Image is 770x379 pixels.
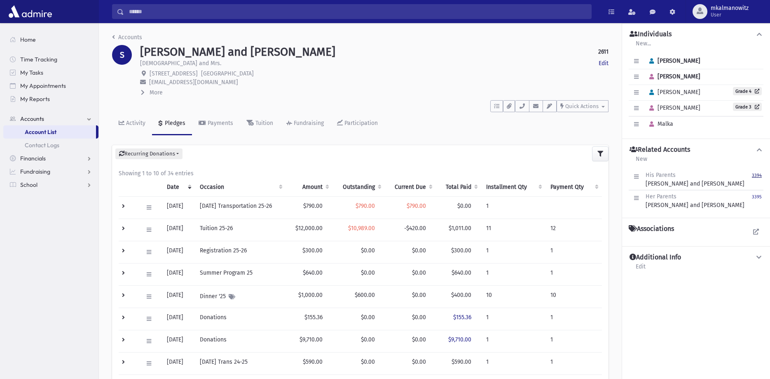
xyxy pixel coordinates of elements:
[240,112,280,135] a: Tuition
[629,146,763,154] button: Related Accounts
[115,148,183,159] button: Recurring Donations
[20,82,66,89] span: My Appointments
[20,95,50,103] span: My Reports
[348,225,375,232] span: $10,989.00
[733,103,762,111] a: Grade 3
[3,33,98,46] a: Home
[361,336,375,343] span: $0.00
[646,73,700,80] span: [PERSON_NAME]
[545,263,602,285] td: 1
[195,219,286,241] td: Tuition 25-26
[140,45,335,59] h1: [PERSON_NAME] and [PERSON_NAME]
[112,45,132,65] div: S
[195,352,286,374] td: [DATE] Trans 24-25
[646,172,676,179] span: His Parents
[355,292,375,299] span: $600.00
[149,79,238,86] span: [EMAIL_ADDRESS][DOMAIN_NAME]
[448,336,471,343] span: $9,710.00
[162,285,195,308] td: [DATE]
[201,70,254,77] span: [GEOGRAPHIC_DATA]
[599,59,609,68] a: Edit
[412,358,426,365] span: $0.00
[254,120,273,127] div: Tuition
[752,173,762,178] small: 3394
[20,115,44,122] span: Accounts
[412,247,426,254] span: $0.00
[629,225,674,233] h4: Associations
[330,112,384,135] a: Participation
[286,241,332,263] td: $300.00
[404,225,426,232] span: -$420.00
[646,104,700,111] span: [PERSON_NAME]
[630,30,672,39] h4: Individuals
[630,253,681,262] h4: Additional Info
[598,47,609,56] strong: 2611
[3,125,96,139] a: Account List
[192,112,240,135] a: Payments
[119,169,602,178] div: Showing 1 to 10 of 34 entries
[286,196,332,219] td: $790.00
[412,314,426,321] span: $0.00
[25,141,59,149] span: Contact Logs
[361,269,375,276] span: $0.00
[3,178,98,191] a: School
[481,241,545,263] td: 1
[407,202,426,210] span: $790.00
[356,202,375,210] span: $790.00
[112,33,142,45] nav: breadcrumb
[481,308,545,330] td: 1
[20,36,36,43] span: Home
[195,241,286,263] td: Registration 25-26
[752,194,762,200] small: 3395
[150,70,198,77] span: [STREET_ADDRESS]
[453,314,471,321] span: $155.36
[452,269,471,276] span: $640.00
[481,219,545,241] td: 11
[452,358,471,365] span: $590.00
[286,219,332,241] td: $12,000.00
[195,308,286,330] td: Donations
[112,112,152,135] a: Activity
[451,247,471,254] span: $300.00
[286,330,332,352] td: $9,710.00
[124,120,145,127] div: Activity
[7,3,54,20] img: AdmirePro
[635,39,651,54] a: New...
[545,308,602,330] td: 1
[162,196,195,219] td: [DATE]
[3,165,98,178] a: Fundraising
[162,241,195,263] td: [DATE]
[124,4,591,19] input: Search
[545,178,602,197] th: Payment Qty: activate to sort column ascending
[635,262,646,277] a: Edit
[545,330,602,352] td: 1
[630,146,690,154] h4: Related Accounts
[150,89,163,96] span: More
[436,178,481,197] th: Total Paid: activate to sort column ascending
[545,285,602,308] td: 10
[25,128,56,136] span: Account List
[629,253,763,262] button: Additional Info
[162,219,195,241] td: [DATE]
[3,139,98,152] a: Contact Logs
[646,89,700,96] span: [PERSON_NAME]
[20,69,43,76] span: My Tasks
[545,352,602,374] td: 1
[557,100,609,112] button: Quick Actions
[332,178,385,197] th: Outstanding: activate to sort column ascending
[152,112,192,135] a: Pledges
[752,192,762,210] a: 3395
[412,336,426,343] span: $0.00
[481,178,545,197] th: Installment Qty: activate to sort column ascending
[361,247,375,254] span: $0.00
[646,57,700,64] span: [PERSON_NAME]
[449,225,471,232] span: $1,011.00
[481,330,545,352] td: 1
[20,168,50,175] span: Fundraising
[646,120,673,127] span: Malka
[195,196,286,219] td: [DATE] Transportation 25-26
[412,269,426,276] span: $0.00
[361,314,375,321] span: $0.00
[646,171,744,188] div: [PERSON_NAME] and [PERSON_NAME]
[286,263,332,285] td: $640.00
